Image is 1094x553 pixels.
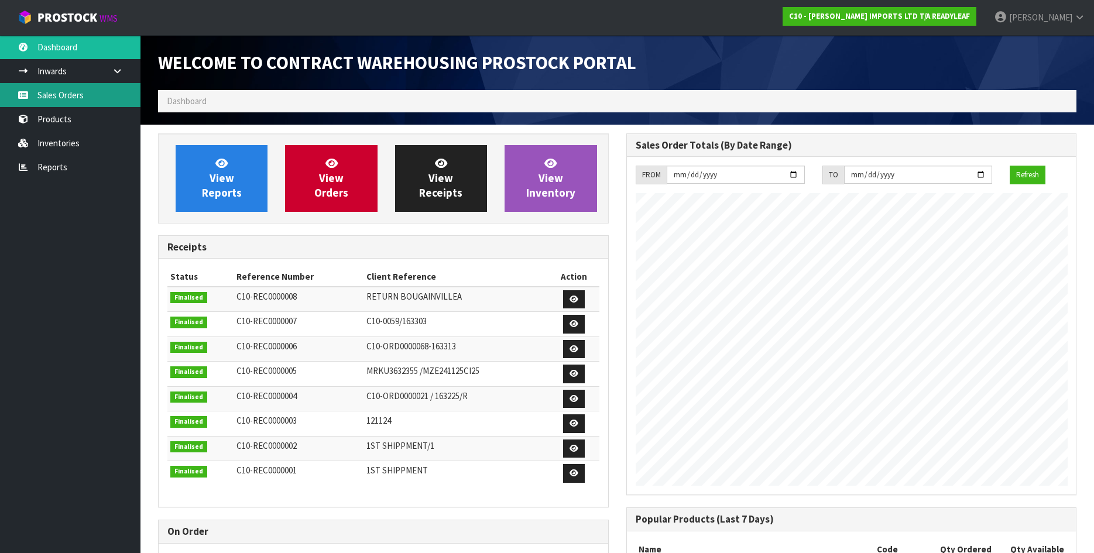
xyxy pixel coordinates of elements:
span: ProStock [37,10,97,25]
span: RETURN BOUGAINVILLEA [366,291,462,302]
h3: Sales Order Totals (By Date Range) [636,140,1068,151]
th: Action [549,267,599,286]
span: C10-REC0000003 [236,415,297,426]
span: Finalised [170,391,207,403]
small: WMS [100,13,118,24]
a: ViewOrders [285,145,377,212]
span: Welcome to Contract Warehousing ProStock Portal [158,51,636,74]
h3: Popular Products (Last 7 Days) [636,514,1068,525]
h3: Receipts [167,242,599,253]
span: Finalised [170,317,207,328]
span: 1ST SHIPPMENT [366,465,428,476]
div: FROM [636,166,667,184]
span: MRKU3632355 /MZE241125CI25 [366,365,479,376]
th: Reference Number [234,267,363,286]
span: Dashboard [167,95,207,107]
span: C10-REC0000001 [236,465,297,476]
span: C10-REC0000006 [236,341,297,352]
span: 1ST SHIPPMENT/1 [366,440,434,451]
span: C10-REC0000004 [236,390,297,401]
span: View Inventory [526,156,575,200]
th: Client Reference [363,267,549,286]
span: C10-ORD0000021 / 163225/R [366,390,468,401]
button: Refresh [1010,166,1045,184]
span: Finalised [170,416,207,428]
img: cube-alt.png [18,10,32,25]
a: ViewReceipts [395,145,487,212]
span: View Orders [314,156,348,200]
span: C10-REC0000007 [236,315,297,327]
a: ViewInventory [505,145,596,212]
span: View Receipts [419,156,462,200]
th: Status [167,267,234,286]
span: Finalised [170,466,207,478]
span: Finalised [170,441,207,453]
span: C10-REC0000008 [236,291,297,302]
span: Finalised [170,292,207,304]
span: C10-REC0000002 [236,440,297,451]
span: [PERSON_NAME] [1009,12,1072,23]
span: C10-0059/163303 [366,315,427,327]
span: C10-REC0000005 [236,365,297,376]
span: Finalised [170,366,207,378]
a: ViewReports [176,145,268,212]
span: Finalised [170,342,207,353]
span: View Reports [202,156,242,200]
div: TO [822,166,844,184]
h3: On Order [167,526,599,537]
span: 121124 [366,415,391,426]
strong: C10 - [PERSON_NAME] IMPORTS LTD T/A READYLEAF [789,11,970,21]
span: C10-ORD0000068-163313 [366,341,456,352]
